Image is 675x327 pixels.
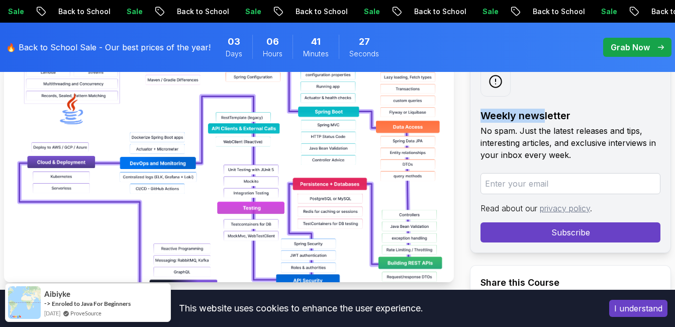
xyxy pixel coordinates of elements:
p: Back to School [365,7,433,17]
input: Enter your email [480,173,660,194]
p: Grab Now [611,41,650,53]
a: ProveSource [70,309,102,317]
p: Sale [196,7,228,17]
a: Enroled to Java For Beginners [52,300,131,307]
h2: Weekly newsletter [480,109,660,123]
img: provesource social proof notification image [8,286,41,319]
p: Sale [77,7,110,17]
span: -> [44,299,51,307]
span: Days [226,49,242,59]
span: Minutes [303,49,329,59]
p: Sale [433,7,465,17]
button: Accept cookies [609,300,667,317]
h2: Share this Course [480,276,660,290]
span: 27 Seconds [359,35,370,49]
p: Back to School [602,7,670,17]
img: Spring Boot Roadmap 2025: The Complete Guide for Backend Developers thumbnail [4,56,454,282]
span: 6 Hours [266,35,279,49]
span: 41 Minutes [311,35,321,49]
span: Seconds [349,49,379,59]
p: Sale [315,7,347,17]
span: 3 Days [228,35,240,49]
span: [DATE] [44,309,60,317]
span: Hours [263,49,282,59]
p: Read about our . [480,202,660,214]
p: No spam. Just the latest releases and tips, interesting articles, and exclusive interviews in you... [480,125,660,161]
div: This website uses cookies to enhance the user experience. [8,297,594,319]
p: Back to School [9,7,77,17]
p: Back to School [128,7,196,17]
button: Subscribe [480,222,660,242]
p: Back to School [246,7,315,17]
p: Sale [552,7,584,17]
span: Aibiyke [44,290,70,298]
p: 🔥 Back to School Sale - Our best prices of the year! [6,41,211,53]
p: Back to School [484,7,552,17]
a: privacy policy [540,203,590,213]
